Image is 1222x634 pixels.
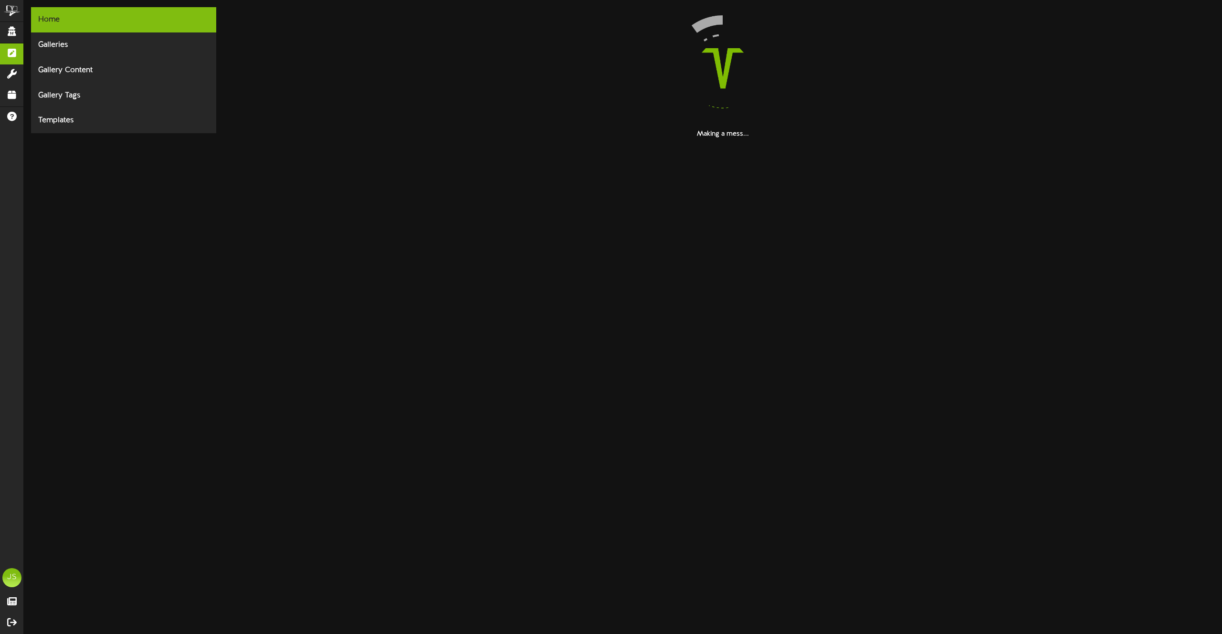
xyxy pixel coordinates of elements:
div: JS [2,568,21,587]
div: Gallery Tags [31,83,216,108]
img: loading-spinner-4.png [662,7,784,129]
strong: Making a mess... [697,130,749,137]
div: Galleries [31,32,216,58]
div: Templates [31,108,216,133]
div: Home [31,7,216,32]
div: Gallery Content [31,58,216,83]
